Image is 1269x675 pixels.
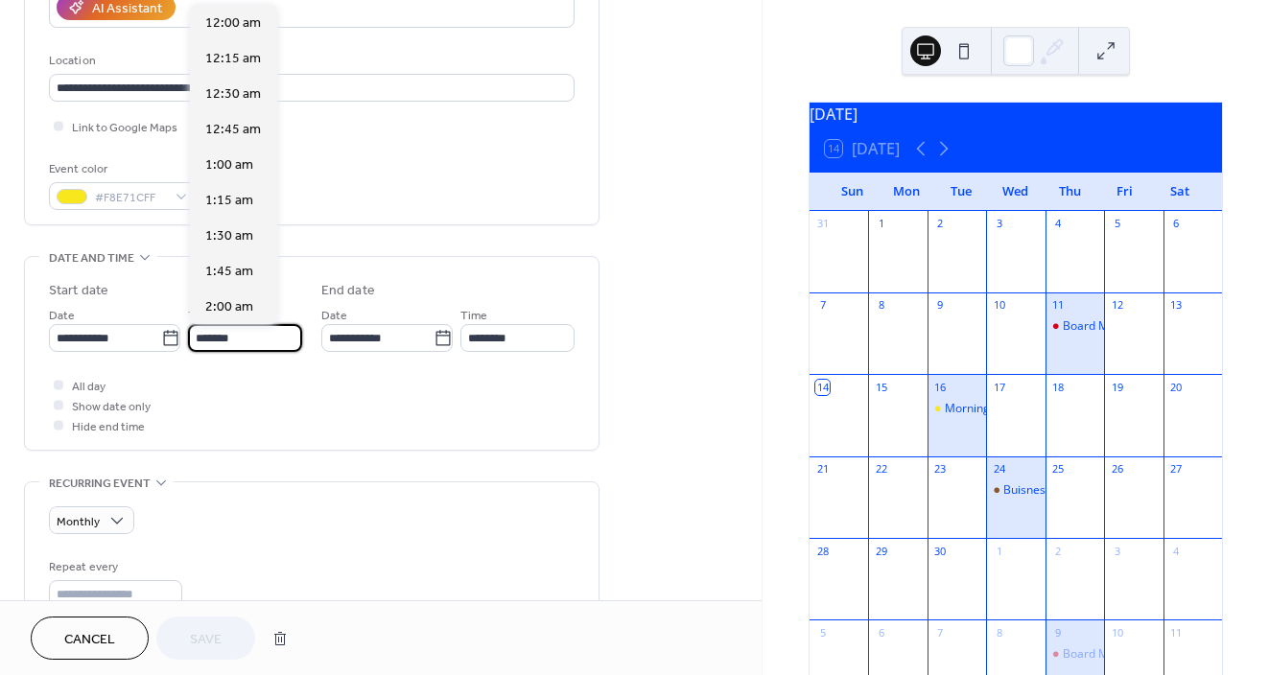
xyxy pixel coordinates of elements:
[49,281,108,301] div: Start date
[933,462,948,477] div: 23
[928,401,986,417] div: Morning Networking
[815,625,830,640] div: 5
[874,625,888,640] div: 6
[1051,298,1066,313] div: 11
[880,173,934,211] div: Mon
[874,298,888,313] div: 8
[1169,462,1184,477] div: 27
[988,173,1043,211] div: Wed
[31,617,149,660] button: Cancel
[1169,544,1184,558] div: 4
[49,159,193,179] div: Event color
[874,380,888,394] div: 15
[815,462,830,477] div: 21
[205,191,253,211] span: 1:15 am
[992,298,1006,313] div: 10
[945,401,1054,417] div: Morning Networking
[1110,380,1124,394] div: 19
[1063,646,1142,663] div: Board Meeting
[460,306,487,326] span: Time
[72,118,177,138] span: Link to Google Maps
[933,298,948,313] div: 9
[1169,625,1184,640] div: 11
[72,397,151,417] span: Show date only
[205,226,253,246] span: 1:30 am
[992,625,1006,640] div: 8
[205,120,261,140] span: 12:45 am
[933,544,948,558] div: 30
[1046,318,1104,335] div: Board Meeting
[205,262,253,282] span: 1:45 am
[825,173,880,211] div: Sun
[72,417,145,437] span: Hide end time
[874,462,888,477] div: 22
[1063,318,1142,335] div: Board Meeting
[933,625,948,640] div: 7
[1051,380,1066,394] div: 18
[1110,625,1124,640] div: 10
[1051,217,1066,231] div: 4
[49,51,571,71] div: Location
[49,306,75,326] span: Date
[1051,625,1066,640] div: 9
[1097,173,1152,211] div: Fri
[1051,462,1066,477] div: 25
[1051,544,1066,558] div: 2
[1043,173,1097,211] div: Thu
[933,380,948,394] div: 16
[992,462,1006,477] div: 24
[72,377,106,397] span: All day
[1110,544,1124,558] div: 3
[321,281,375,301] div: End date
[205,13,261,34] span: 12:00 am
[205,155,253,175] span: 1:00 am
[1169,217,1184,231] div: 6
[1110,217,1124,231] div: 5
[992,217,1006,231] div: 3
[1110,462,1124,477] div: 26
[1110,298,1124,313] div: 12
[934,173,989,211] div: Tue
[321,306,347,326] span: Date
[992,380,1006,394] div: 17
[992,544,1006,558] div: 1
[815,544,830,558] div: 28
[874,544,888,558] div: 29
[986,482,1045,499] div: Buisness After Hours at Pizza Getti
[205,84,261,105] span: 12:30 am
[933,217,948,231] div: 2
[815,298,830,313] div: 7
[49,248,134,268] span: Date and time
[1169,298,1184,313] div: 13
[188,306,215,326] span: Time
[49,474,151,494] span: Recurring event
[1003,482,1189,499] div: Buisness After Hours at Pizza Getti
[95,188,166,208] span: #F8E71CFF
[205,49,261,69] span: 12:15 am
[57,511,100,533] span: Monthly
[1046,646,1104,663] div: Board Meeting
[1152,173,1207,211] div: Sat
[815,217,830,231] div: 31
[874,217,888,231] div: 1
[810,103,1222,126] div: [DATE]
[205,297,253,317] span: 2:00 am
[49,557,178,577] div: Repeat every
[64,630,115,650] span: Cancel
[815,380,830,394] div: 14
[1169,380,1184,394] div: 20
